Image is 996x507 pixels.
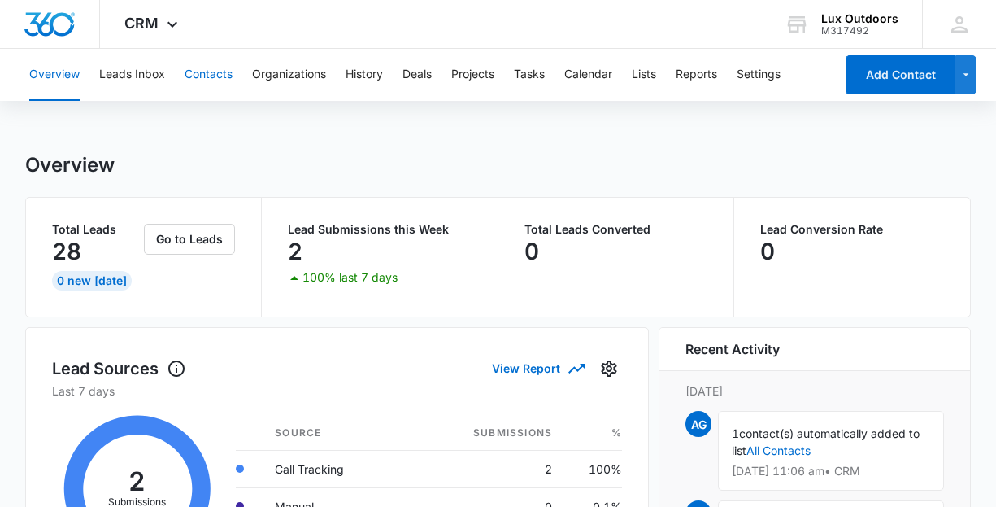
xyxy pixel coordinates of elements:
[821,25,898,37] div: account id
[29,49,80,101] button: Overview
[821,12,898,25] div: account name
[514,49,545,101] button: Tasks
[632,49,656,101] button: Lists
[760,238,775,264] p: 0
[124,15,159,32] span: CRM
[596,356,622,382] button: Settings
[732,426,739,440] span: 1
[565,416,622,451] th: %
[52,382,623,400] p: Last 7 days
[685,339,780,359] h6: Recent Activity
[185,49,233,101] button: Contacts
[52,271,132,291] div: 0 New [DATE]
[524,224,707,235] p: Total Leads Converted
[52,224,141,235] p: Total Leads
[99,49,165,101] button: Leads Inbox
[144,224,235,255] button: Go to Leads
[436,416,565,451] th: Submissions
[288,238,302,264] p: 2
[402,49,432,101] button: Deals
[302,272,398,283] p: 100% last 7 days
[760,224,944,235] p: Lead Conversion Rate
[451,49,494,101] button: Projects
[492,354,583,382] button: View Report
[737,49,781,101] button: Settings
[288,224,471,235] p: Lead Submissions this Week
[746,444,811,457] a: All Contacts
[524,238,539,264] p: 0
[252,49,326,101] button: Organizations
[846,55,955,94] button: Add Contact
[346,49,383,101] button: History
[262,450,435,487] td: Call Tracking
[436,450,565,487] td: 2
[685,411,711,437] span: AG
[685,382,944,400] p: [DATE]
[25,153,115,177] h1: Overview
[732,465,930,477] p: [DATE] 11:06 am • CRM
[565,450,622,487] td: 100%
[564,49,612,101] button: Calendar
[52,356,186,381] h1: Lead Sources
[262,416,435,451] th: Source
[732,426,920,457] span: contact(s) automatically added to list
[52,238,81,264] p: 28
[144,232,235,246] a: Go to Leads
[676,49,717,101] button: Reports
